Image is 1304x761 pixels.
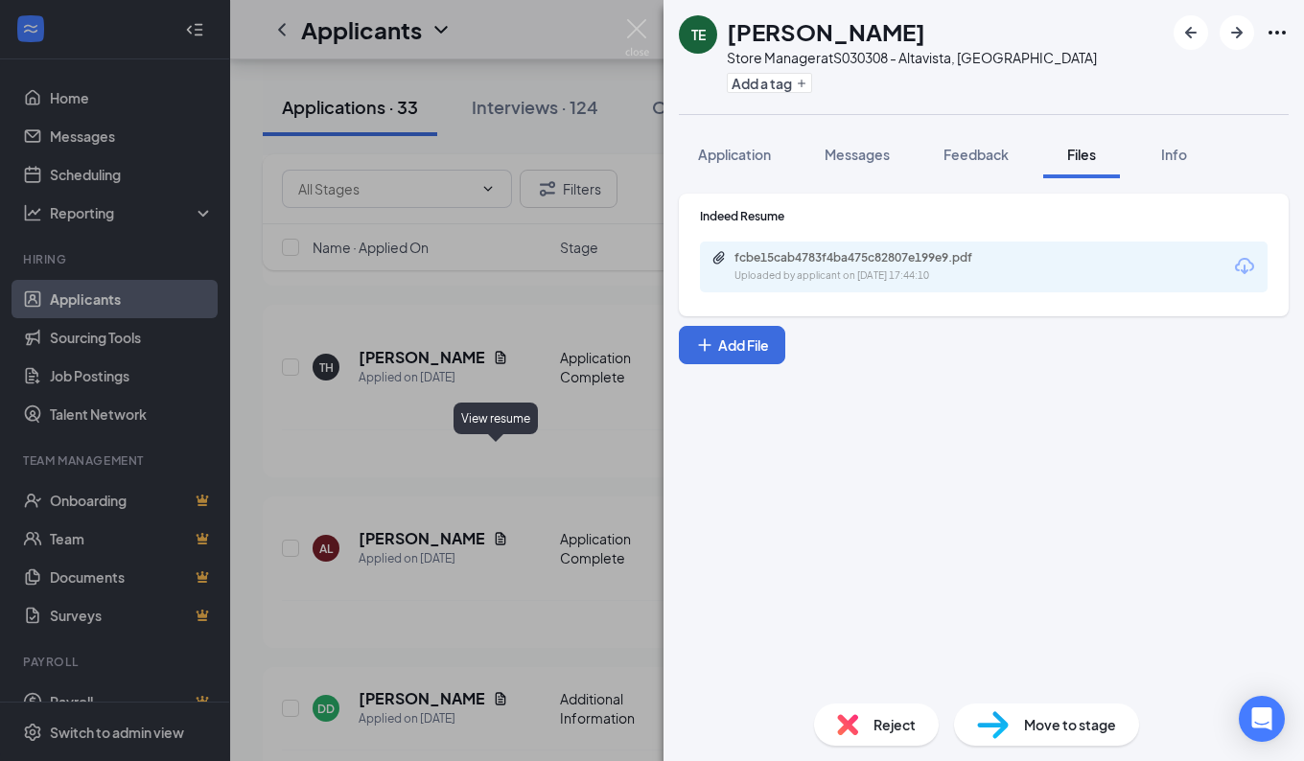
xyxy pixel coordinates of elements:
[873,714,916,735] span: Reject
[711,250,727,265] svg: Paperclip
[1161,146,1187,163] span: Info
[1174,15,1208,50] button: ArrowLeftNew
[1239,696,1285,742] div: Open Intercom Messenger
[727,15,925,48] h1: [PERSON_NAME]
[1266,21,1289,44] svg: Ellipses
[679,326,785,364] button: Add FilePlus
[698,146,771,163] span: Application
[1067,146,1096,163] span: Files
[825,146,890,163] span: Messages
[727,73,812,93] button: PlusAdd a tag
[734,250,1003,265] div: fcbe15cab4783f4ba475c82807e199e9.pdf
[711,250,1022,284] a: Paperclipfcbe15cab4783f4ba475c82807e199e9.pdfUploaded by applicant on [DATE] 17:44:10
[1179,21,1202,44] svg: ArrowLeftNew
[734,268,1022,284] div: Uploaded by applicant on [DATE] 17:44:10
[1220,15,1254,50] button: ArrowRight
[943,146,1009,163] span: Feedback
[691,25,706,44] div: TE
[796,78,807,89] svg: Plus
[727,48,1097,67] div: Store Manager at S030308 - Altavista, [GEOGRAPHIC_DATA]
[695,335,714,355] svg: Plus
[700,208,1268,224] div: Indeed Resume
[1024,714,1116,735] span: Move to stage
[454,403,538,434] div: View resume
[1225,21,1248,44] svg: ArrowRight
[1233,255,1256,278] svg: Download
